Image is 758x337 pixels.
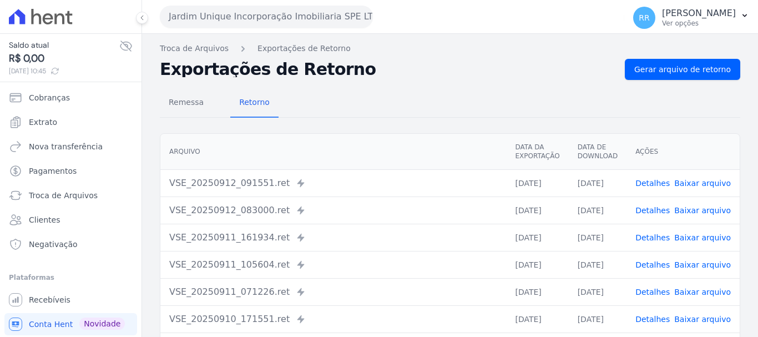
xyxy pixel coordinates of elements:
span: Cobranças [29,92,70,103]
a: Troca de Arquivos [4,184,137,207]
div: VSE_20250912_091551.ret [169,177,497,190]
span: R$ 0,00 [9,51,119,66]
nav: Breadcrumb [160,43,740,54]
span: Pagamentos [29,165,77,177]
a: Negativação [4,233,137,255]
td: [DATE] [569,169,626,197]
a: Detalhes [635,179,670,188]
a: Pagamentos [4,160,137,182]
a: Troca de Arquivos [160,43,229,54]
div: VSE_20250910_171551.ret [169,313,497,326]
div: VSE_20250911_161934.ret [169,231,497,244]
div: VSE_20250911_071226.ret [169,285,497,299]
a: Baixar arquivo [674,206,731,215]
span: Novidade [79,318,125,330]
a: Nova transferência [4,135,137,158]
a: Detalhes [635,206,670,215]
span: Clientes [29,214,60,225]
td: [DATE] [569,305,626,333]
p: Ver opções [662,19,736,28]
span: Troca de Arquivos [29,190,98,201]
span: RR [639,14,649,22]
span: Remessa [162,91,210,113]
a: Baixar arquivo [674,288,731,296]
th: Data da Exportação [506,134,568,170]
a: Baixar arquivo [674,260,731,269]
a: Gerar arquivo de retorno [625,59,740,80]
td: [DATE] [506,305,568,333]
th: Arquivo [160,134,506,170]
h2: Exportações de Retorno [160,62,616,77]
p: [PERSON_NAME] [662,8,736,19]
td: [DATE] [506,169,568,197]
span: Conta Hent [29,319,73,330]
td: [DATE] [506,197,568,224]
a: Remessa [160,89,213,118]
a: Baixar arquivo [674,315,731,324]
a: Detalhes [635,315,670,324]
span: [DATE] 10:45 [9,66,119,76]
span: Recebíveis [29,294,70,305]
span: Negativação [29,239,78,250]
a: Cobranças [4,87,137,109]
button: RR [PERSON_NAME] Ver opções [624,2,758,33]
a: Detalhes [635,233,670,242]
td: [DATE] [569,224,626,251]
a: Clientes [4,209,137,231]
td: [DATE] [569,278,626,305]
th: Data de Download [569,134,626,170]
span: Gerar arquivo de retorno [634,64,731,75]
td: [DATE] [569,197,626,224]
a: Baixar arquivo [674,233,731,242]
a: Conta Hent Novidade [4,313,137,335]
div: VSE_20250911_105604.ret [169,258,497,271]
span: Nova transferência [29,141,103,152]
th: Ações [626,134,740,170]
a: Extrato [4,111,137,133]
a: Detalhes [635,260,670,269]
a: Baixar arquivo [674,179,731,188]
a: Recebíveis [4,289,137,311]
button: Jardim Unique Incorporação Imobiliaria SPE LTDA [160,6,373,28]
a: Retorno [230,89,279,118]
div: VSE_20250912_083000.ret [169,204,497,217]
a: Detalhes [635,288,670,296]
td: [DATE] [506,251,568,278]
td: [DATE] [506,278,568,305]
div: Plataformas [9,271,133,284]
span: Extrato [29,117,57,128]
td: [DATE] [569,251,626,278]
td: [DATE] [506,224,568,251]
span: Retorno [233,91,276,113]
a: Exportações de Retorno [257,43,351,54]
span: Saldo atual [9,39,119,51]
